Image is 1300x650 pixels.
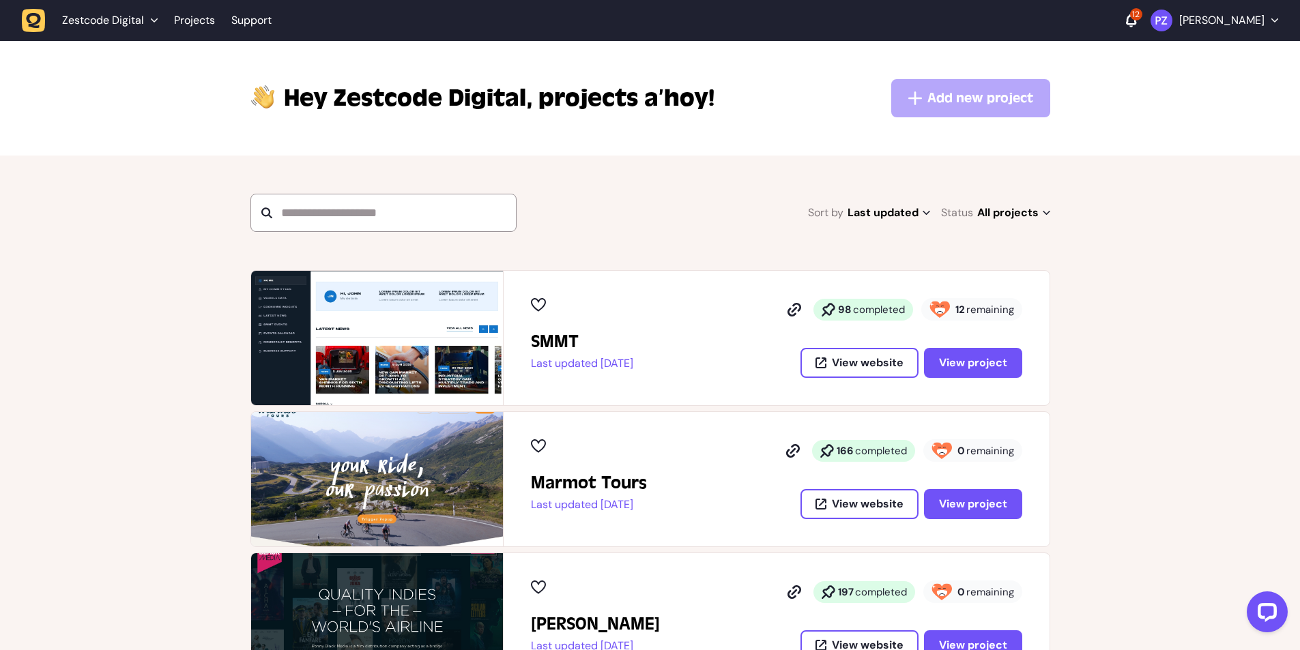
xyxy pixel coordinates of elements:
span: Last updated [848,203,930,222]
button: View project [924,348,1022,378]
strong: 0 [957,444,965,458]
button: [PERSON_NAME] [1151,10,1278,31]
span: Status [941,203,973,222]
span: All projects [977,203,1050,222]
span: View project [939,499,1007,509]
span: remaining [966,303,1014,316]
button: View website [800,489,919,519]
span: remaining [966,444,1014,458]
strong: 166 [837,444,854,458]
h2: Penny Black [531,613,660,635]
img: SMMT [251,271,503,405]
span: Sort by [808,203,843,222]
span: Zestcode Digital [284,82,533,115]
h2: SMMT [531,331,633,353]
span: completed [855,444,907,458]
button: Add new project [891,79,1050,117]
button: View website [800,348,919,378]
img: Marmot Tours [251,412,503,546]
img: Paris Zisis [1151,10,1172,31]
button: Zestcode Digital [22,8,166,33]
span: completed [855,585,907,599]
span: View project [939,357,1007,368]
h2: Marmot Tours [531,472,647,494]
iframe: LiveChat chat widget [1236,586,1293,643]
div: 12 [1130,8,1142,20]
strong: 98 [838,303,852,316]
a: Projects [174,8,215,33]
span: Add new project [927,89,1033,108]
p: projects a’hoy! [284,82,714,115]
span: Zestcode Digital [62,14,144,27]
strong: 12 [955,303,965,316]
span: remaining [966,585,1014,599]
p: [PERSON_NAME] [1179,14,1265,27]
p: Last updated [DATE] [531,357,633,370]
img: hi-hand [250,82,276,110]
span: View website [832,357,904,368]
strong: 197 [838,585,854,599]
strong: 0 [957,585,965,599]
p: Last updated [DATE] [531,498,647,512]
a: Support [231,14,272,27]
span: View website [832,499,904,509]
button: View project [924,489,1022,519]
span: completed [853,303,905,316]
